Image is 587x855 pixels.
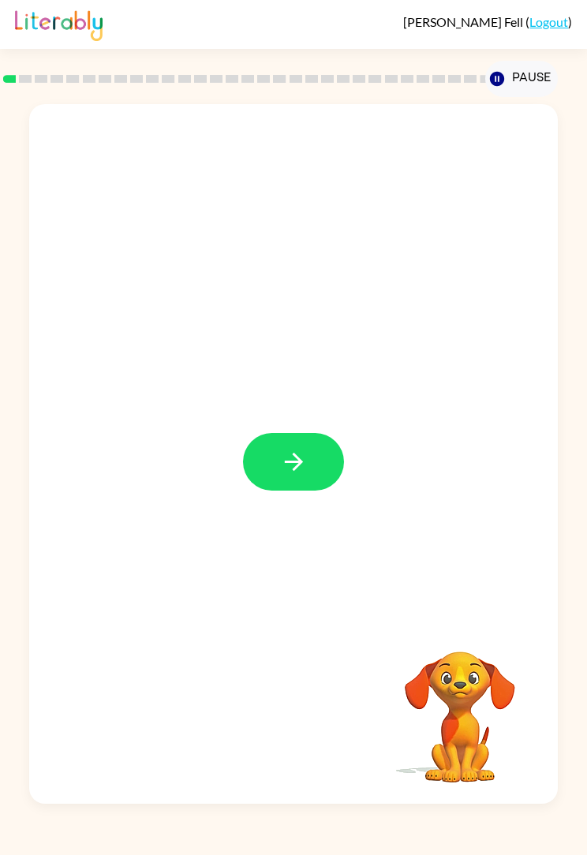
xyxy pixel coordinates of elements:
[381,627,539,785] video: Your browser must support playing .mp4 files to use Literably. Please try using another browser.
[403,14,525,29] span: [PERSON_NAME] Fell
[15,6,103,41] img: Literably
[403,14,572,29] div: ( )
[529,14,568,29] a: Logout
[485,61,558,97] button: Pause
